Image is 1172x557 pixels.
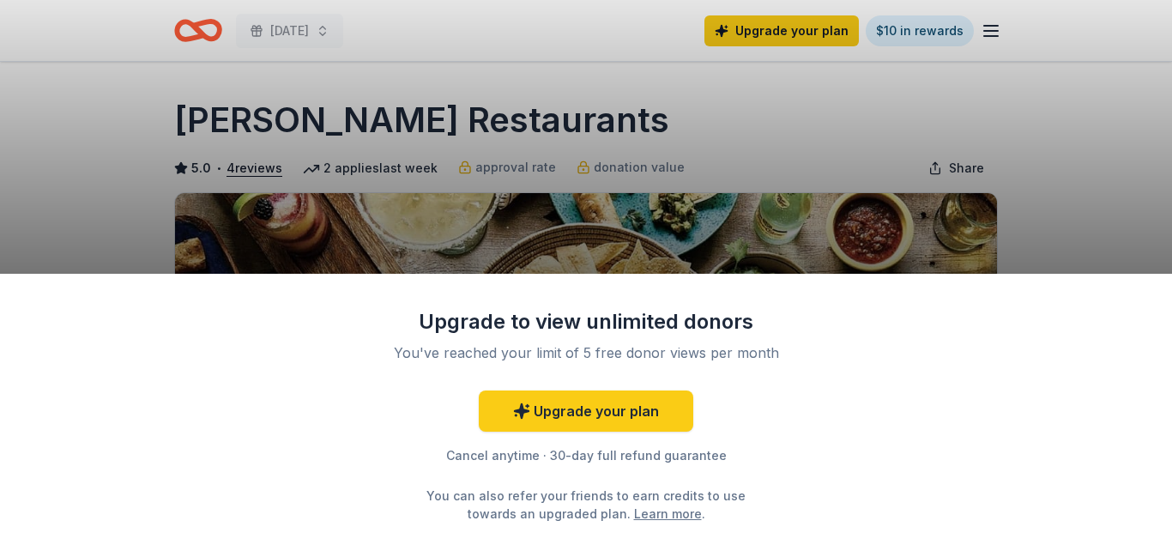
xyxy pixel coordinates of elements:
[634,505,702,523] a: Learn more
[363,445,809,466] div: Cancel anytime · 30-day full refund guarantee
[363,308,809,336] div: Upgrade to view unlimited donors
[479,391,693,432] a: Upgrade your plan
[384,342,788,363] div: You've reached your limit of 5 free donor views per month
[411,487,761,523] div: You can also refer your friends to earn credits to use towards an upgraded plan. .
